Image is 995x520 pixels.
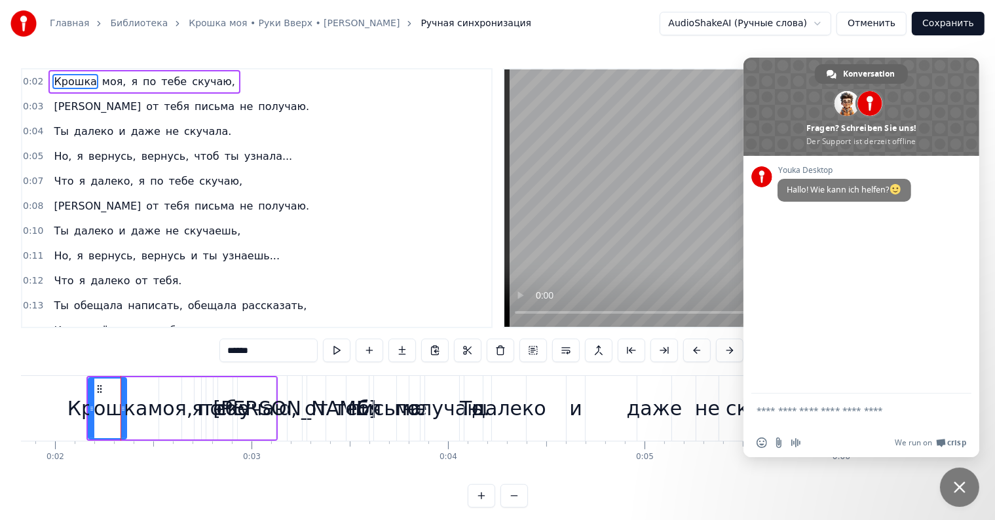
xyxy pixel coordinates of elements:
span: тебя. [152,273,183,288]
div: тебе [202,394,250,423]
a: Крошка моя • Руки Вверх • [PERSON_NAME] [189,17,400,30]
span: ты [223,149,240,164]
span: далеко, [89,174,134,189]
span: узнаешь... [221,248,281,263]
span: Ты [52,124,69,139]
span: чтоб [193,149,220,164]
span: письма [193,99,236,114]
span: скучаешь, [183,223,242,238]
div: даже [627,394,683,423]
div: скучала. [726,394,815,423]
span: Что [52,174,75,189]
div: письма [348,394,422,423]
span: от [145,99,160,114]
button: Сохранить [912,12,985,35]
span: 0:13 [23,299,43,312]
span: вернусь, [140,149,191,164]
div: [PERSON_NAME] [213,394,376,423]
span: 0:02 [23,75,43,88]
span: скучала. [183,124,233,139]
span: 0:15 [23,324,43,337]
span: тебе [168,174,196,189]
span: Konversation [843,64,895,84]
span: вернусь [140,248,187,263]
span: 0:04 [23,125,43,138]
span: я [75,248,84,263]
span: вернусь, [87,248,138,263]
span: далеко [73,223,115,238]
div: не [695,394,720,423]
div: 0:05 [636,452,654,462]
span: Крошка [52,74,98,89]
span: Как [52,323,75,338]
span: получаю. [257,99,310,114]
span: не [164,223,180,238]
span: Что [52,273,75,288]
span: и [117,223,126,238]
span: ты [202,248,219,263]
textarea: Verfassen Sie Ihre Nachricht… [757,405,937,428]
span: я [138,174,147,189]
span: обещала [73,298,124,313]
span: обещала [187,298,238,313]
div: по [197,394,222,423]
span: я [78,174,87,189]
div: от [305,394,328,423]
div: тебя [334,394,381,423]
span: Einen Emoji einfügen [757,437,767,448]
span: письма [193,198,236,214]
span: 0:10 [23,225,43,238]
span: получаю. [257,198,310,214]
div: Крошка [67,394,148,423]
span: я [75,149,84,164]
span: и [189,248,198,263]
div: 0:03 [243,452,261,462]
span: не [238,198,254,214]
span: скучаю, [191,74,236,89]
span: тебе [160,74,188,89]
span: We run on [895,437,932,448]
span: по [141,74,157,89]
span: Ты [52,298,69,313]
span: узнала... [243,149,294,164]
span: Ручная синхронизация [421,17,531,30]
div: и [569,394,582,423]
span: 0:07 [23,175,43,188]
span: сложно. [212,323,260,338]
span: [PERSON_NAME] [52,99,142,114]
span: Hallo! Wie kann ich helfen? [787,184,902,195]
span: тебя [162,198,191,214]
span: Youka Desktop [778,166,911,175]
span: вернусь, [87,149,138,164]
a: We run onCrisp [895,437,966,448]
span: Crisp [947,437,966,448]
span: не [238,99,254,114]
span: моя, [101,74,128,89]
div: 0:02 [47,452,64,462]
a: Библиотека [110,17,168,30]
span: [PERSON_NAME] [52,198,142,214]
span: от [134,273,149,288]
div: Konversation [815,64,908,84]
span: живёшь, [78,323,128,338]
span: даже [130,223,162,238]
img: youka [10,10,37,37]
span: Datei senden [774,437,784,448]
span: далеко [73,124,115,139]
span: Ты [52,223,69,238]
span: 0:03 [23,100,43,113]
span: даже [130,124,162,139]
span: скучаю, [198,174,244,189]
span: Но, [52,248,73,263]
nav: breadcrumb [50,17,531,30]
span: рассказать, [240,298,308,313]
div: Ты [460,394,487,423]
span: я [130,74,139,89]
span: далеко [89,273,131,288]
span: 0:08 [23,200,43,213]
div: моя, [148,394,193,423]
div: 0:04 [440,452,457,462]
span: там [187,323,210,338]
span: тебе [156,323,184,338]
button: Отменить [836,12,907,35]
